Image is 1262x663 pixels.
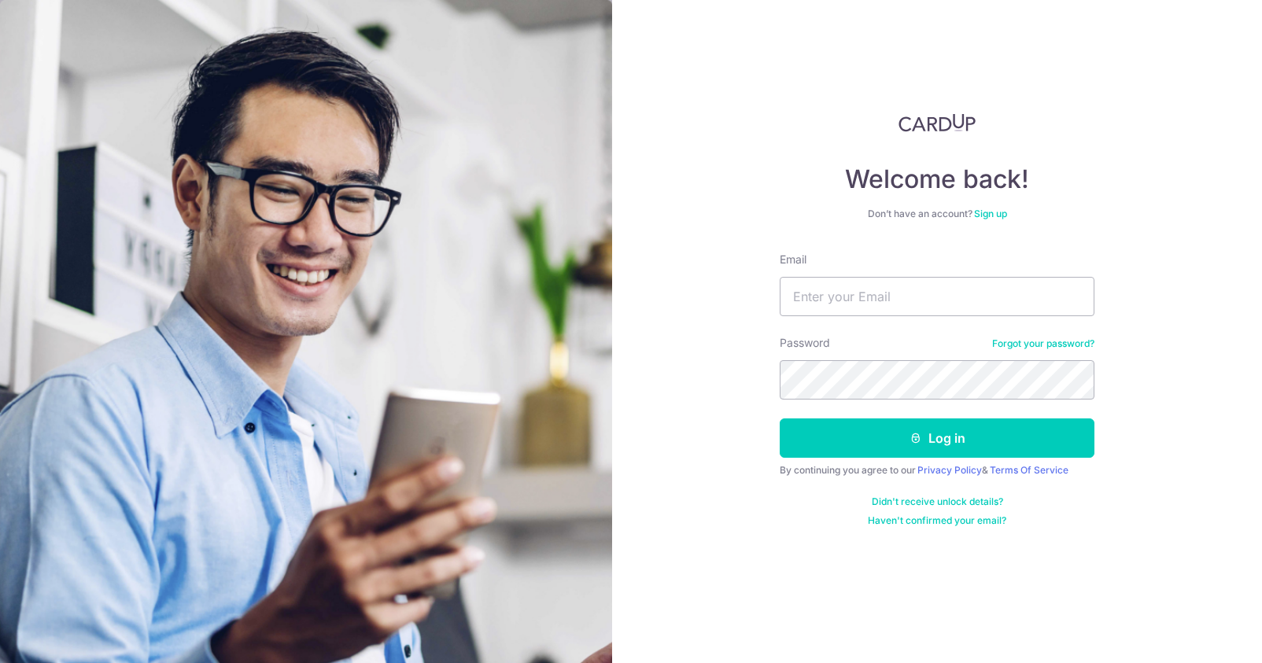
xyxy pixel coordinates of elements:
[780,464,1094,477] div: By continuing you agree to our &
[917,464,982,476] a: Privacy Policy
[872,495,1003,508] a: Didn't receive unlock details?
[992,337,1094,350] a: Forgot your password?
[780,335,830,351] label: Password
[974,208,1007,219] a: Sign up
[780,252,806,267] label: Email
[899,113,976,132] img: CardUp Logo
[868,514,1006,527] a: Haven't confirmed your email?
[780,418,1094,458] button: Log in
[990,464,1068,476] a: Terms Of Service
[780,164,1094,195] h4: Welcome back!
[780,277,1094,316] input: Enter your Email
[780,208,1094,220] div: Don’t have an account?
